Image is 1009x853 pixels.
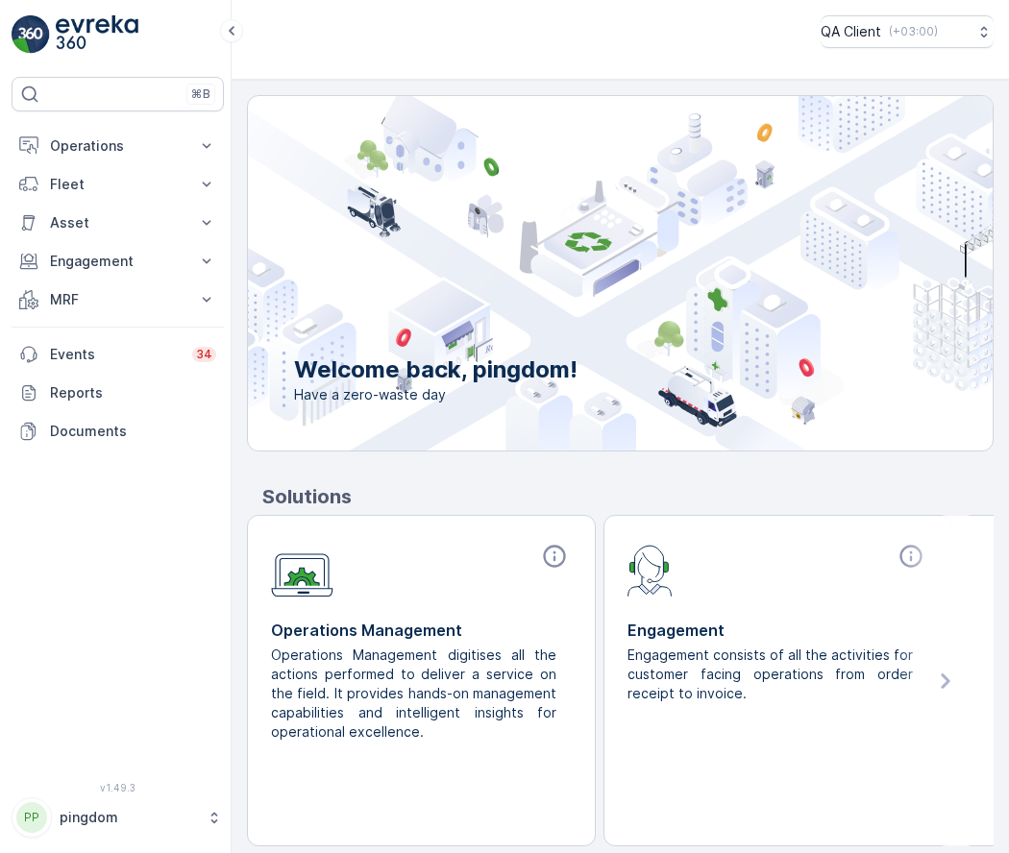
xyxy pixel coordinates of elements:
[12,374,224,412] a: Reports
[56,15,138,54] img: logo_light-DOdMpM7g.png
[50,345,181,364] p: Events
[821,15,994,48] button: QA Client(+03:00)
[12,797,224,838] button: PPpingdom
[50,252,185,271] p: Engagement
[50,213,185,232] p: Asset
[12,280,224,319] button: MRF
[191,86,210,102] p: ⌘B
[50,290,185,309] p: MRF
[50,175,185,194] p: Fleet
[12,204,224,242] button: Asset
[12,782,224,793] span: v 1.49.3
[16,802,47,833] div: PP
[889,24,938,39] p: ( +03:00 )
[12,242,224,280] button: Engagement
[821,22,881,41] p: QA Client
[12,335,224,374] a: Events34
[271,619,572,642] p: Operations Management
[262,482,994,511] p: Solutions
[12,412,224,451] a: Documents
[196,347,212,362] p: 34
[12,15,50,54] img: logo
[271,646,556,742] p: Operations Management digitises all the actions performed to deliver a service on the field. It p...
[271,543,333,597] img: module-icon
[50,383,216,402] p: Reports
[628,543,673,597] img: module-icon
[294,385,578,404] span: Have a zero-waste day
[628,619,928,642] p: Engagement
[161,96,993,451] img: city illustration
[60,808,197,827] p: pingdom
[12,127,224,165] button: Operations
[12,165,224,204] button: Fleet
[50,422,216,441] p: Documents
[294,354,578,385] p: Welcome back, pingdom!
[50,136,185,156] p: Operations
[628,646,913,703] p: Engagement consists of all the activities for customer facing operations from order receipt to in...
